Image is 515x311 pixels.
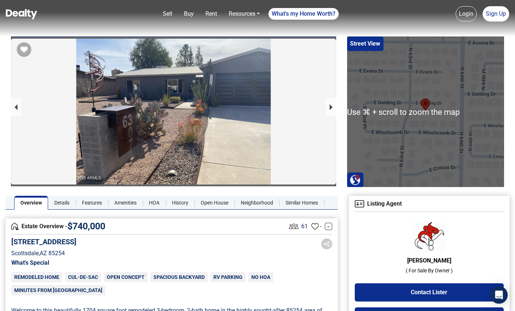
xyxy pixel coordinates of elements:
[211,272,245,282] span: RV Parking
[48,196,76,210] a: Details
[104,272,148,282] span: Open Concept
[355,200,364,207] img: Agent
[11,285,105,295] span: Minutes from [GEOGRAPHIC_DATA]
[160,7,175,21] a: Sell
[248,272,273,282] span: No HOA
[311,223,319,230] img: Favourites
[194,196,235,210] a: Open House
[355,283,504,302] button: Contact Lister
[11,223,287,230] h4: Estate Overview -
[490,286,508,304] div: Open Intercom Messenger
[203,7,220,21] a: Rent
[347,36,384,51] button: Street View
[279,196,324,210] a: Similar Homes
[11,259,332,266] h6: What's Special
[355,267,504,275] p: ( For Sale By Owner )
[320,222,321,231] span: -
[326,98,336,116] button: next slide / item
[166,196,194,210] a: History
[325,223,332,230] a: -
[350,174,361,185] img: Search Homes at Dealty
[181,7,197,21] a: Buy
[76,196,108,210] a: Features
[355,200,504,207] h4: Listing Agent
[150,272,208,282] span: Spacious Backyard
[355,257,504,264] h6: [PERSON_NAME]
[11,249,76,258] p: Scottsdale , AZ 85254
[287,220,300,233] img: Listing View
[11,237,76,246] h5: [STREET_ADDRESS]
[65,272,101,282] span: Cul-de-sac
[67,223,105,229] span: $ 740,000
[413,222,445,251] img: Agent
[108,196,143,210] a: Amenities
[226,7,263,21] a: Resources
[11,223,19,230] img: Overview
[483,6,509,22] a: Sign Up
[143,196,166,210] a: HOA
[268,8,339,20] a: What's my Home Worth?
[235,196,279,210] a: Neighborhood
[14,196,48,210] a: Overview
[6,9,37,19] img: Dealty - Buy, Sell & Rent Homes
[456,6,477,22] a: Login
[11,98,21,116] button: previous slide / item
[11,272,62,282] span: Remodeled Home
[301,222,308,231] span: 61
